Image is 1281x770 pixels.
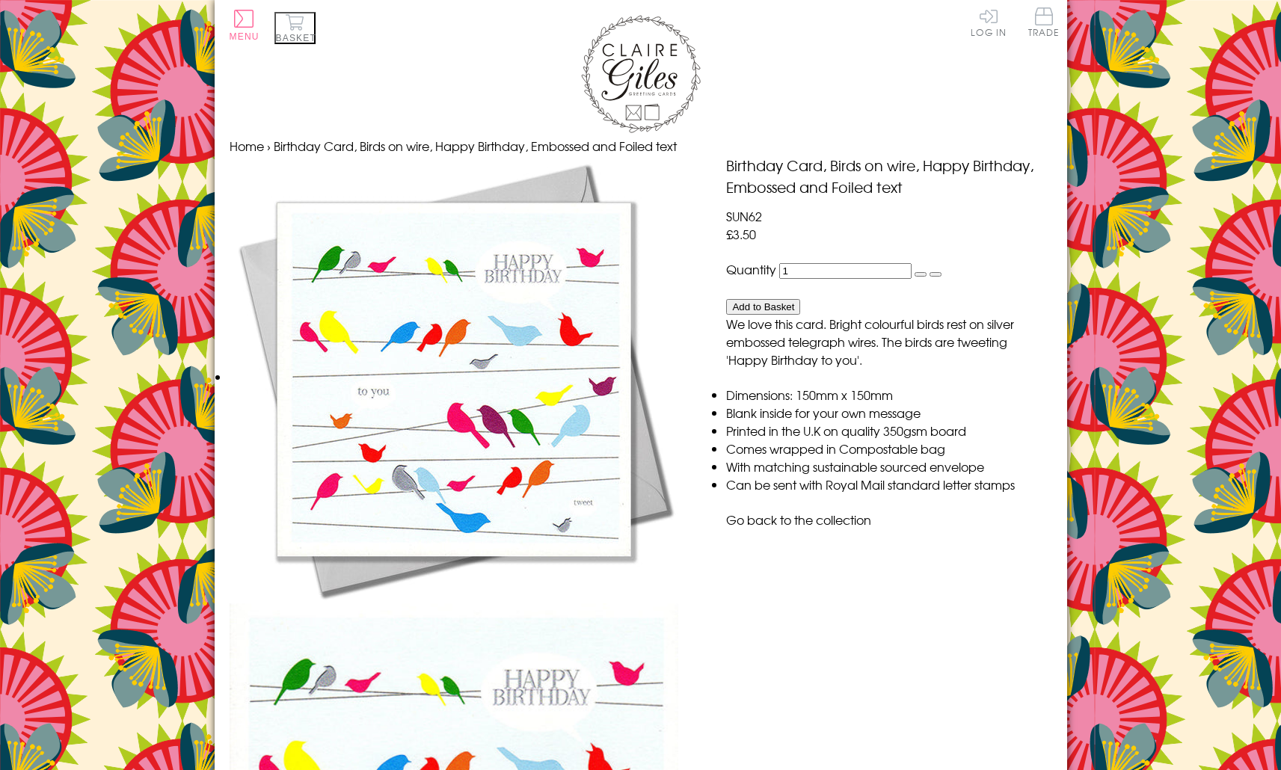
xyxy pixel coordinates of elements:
[726,299,800,315] button: Add to Basket
[230,31,259,42] span: Menu
[726,155,1051,198] h1: Birthday Card, Birds on wire, Happy Birthday, Embossed and Foiled text
[274,137,677,155] span: Birthday Card, Birds on wire, Happy Birthday, Embossed and Foiled text
[726,225,756,243] span: £3.50
[230,137,264,155] a: Home
[726,207,762,225] span: SUN62
[726,315,1051,369] p: We love this card. Bright colourful birds rest on silver embossed telegraph wires. The birds are ...
[732,301,794,312] span: Add to Basket
[726,422,1051,440] li: Printed in the U.K on quality 350gsm board
[726,511,871,529] a: Go back to the collection
[726,458,1051,475] li: With matching sustainable sourced envelope
[726,260,776,278] label: Quantity
[230,137,1052,155] nav: breadcrumbs
[1028,7,1060,40] a: Trade
[230,155,678,603] img: Birthday Card, Birds on wire, Happy Birthday, Embossed and Foiled text
[726,440,1051,458] li: Comes wrapped in Compostable bag
[230,10,259,42] button: Menu
[726,404,1051,422] li: Blank inside for your own message
[971,7,1007,37] a: Log In
[1028,7,1060,37] span: Trade
[274,12,316,44] button: Basket
[267,137,271,155] span: ›
[726,386,1051,404] li: Dimensions: 150mm x 150mm
[581,15,701,133] img: Claire Giles Greetings Cards
[726,475,1051,493] li: Can be sent with Royal Mail standard letter stamps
